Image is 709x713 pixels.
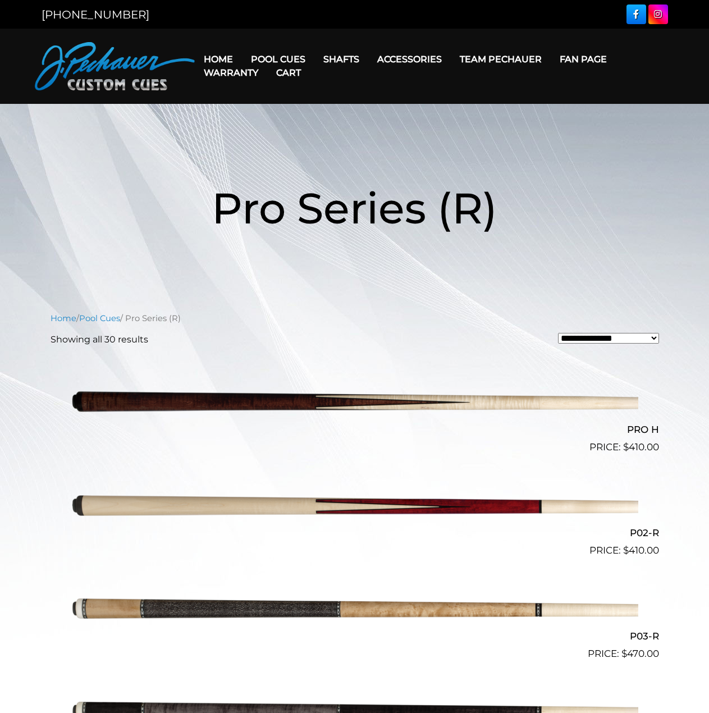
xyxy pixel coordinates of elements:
img: Pechauer Custom Cues [35,42,195,90]
a: Fan Page [551,45,616,74]
img: P02-R [71,459,638,554]
span: $ [621,648,627,659]
a: Warranty [195,58,267,87]
bdi: 410.00 [623,441,659,453]
a: P02-R $410.00 [51,459,659,558]
h2: P02-R [51,523,659,543]
a: Home [195,45,242,74]
img: P03-R [71,563,638,657]
span: Pro Series (R) [212,182,497,234]
img: PRO H [71,355,638,450]
select: Shop order [558,333,659,344]
a: P03-R $470.00 [51,563,659,661]
bdi: 470.00 [621,648,659,659]
a: Shafts [314,45,368,74]
h2: PRO H [51,419,659,440]
a: Pool Cues [79,313,120,323]
bdi: 410.00 [623,545,659,556]
h2: P03-R [51,626,659,647]
span: $ [623,545,629,556]
a: Pool Cues [242,45,314,74]
a: [PHONE_NUMBER] [42,8,149,21]
span: $ [623,441,629,453]
a: Home [51,313,76,323]
a: Cart [267,58,310,87]
a: PRO H $410.00 [51,355,659,454]
a: Team Pechauer [451,45,551,74]
p: Showing all 30 results [51,333,148,346]
nav: Breadcrumb [51,312,659,324]
a: Accessories [368,45,451,74]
